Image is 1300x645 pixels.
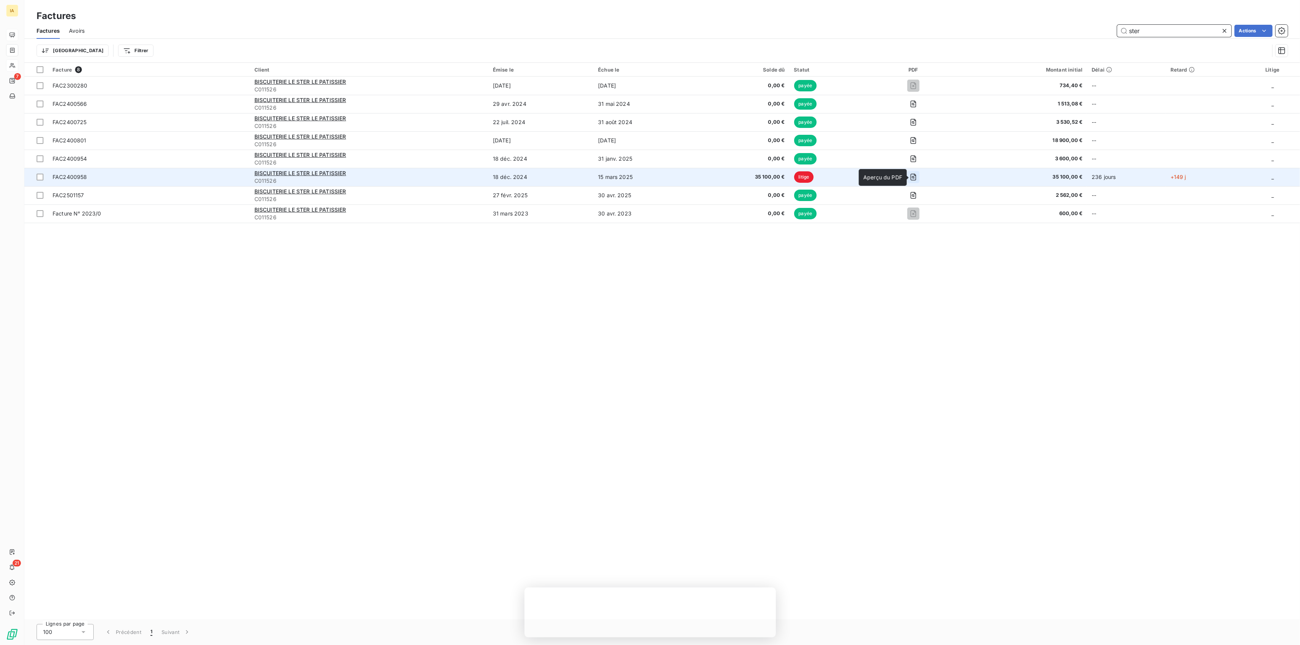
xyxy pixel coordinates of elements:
[53,192,84,198] span: FAC2501157
[254,104,484,112] span: C011526
[1092,67,1161,73] div: Délai
[1271,101,1274,107] span: _
[1271,210,1274,217] span: _
[146,624,157,640] button: 1
[6,628,18,640] img: Logo LeanPay
[598,67,692,73] div: Échue le
[6,5,18,17] div: IA
[254,133,346,140] span: BISCUITERIE LE STER LE PATISSIER
[1234,25,1273,37] button: Actions
[1170,67,1241,73] div: Retard
[118,45,153,57] button: Filtrer
[37,27,60,35] span: Factures
[962,137,1083,144] span: 18 900,00 €
[702,210,785,217] span: 0,00 €
[488,95,593,113] td: 29 avr. 2024
[53,82,88,89] span: FAC2300280
[254,170,346,176] span: BISCUITERIE LE STER LE PATISSIER
[702,155,785,163] span: 0,00 €
[702,137,785,144] span: 0,00 €
[1271,137,1274,144] span: _
[488,131,593,150] td: [DATE]
[14,73,21,80] span: 7
[962,173,1083,181] span: 35 100,00 €
[254,159,484,166] span: C011526
[1087,113,1166,131] td: --
[1087,77,1166,95] td: --
[254,152,346,158] span: BISCUITERIE LE STER LE PATISSIER
[488,168,593,186] td: 18 déc. 2024
[254,86,484,93] span: C011526
[794,190,817,201] span: payée
[1271,174,1274,180] span: _
[962,67,1083,73] div: Montant initial
[593,186,697,204] td: 30 avr. 2025
[254,195,484,203] span: C011526
[1087,150,1166,168] td: --
[254,214,484,221] span: C011526
[962,192,1083,199] span: 2 562,00 €
[794,208,817,219] span: payée
[488,204,593,223] td: 31 mars 2023
[593,95,697,113] td: 31 mai 2024
[53,210,101,217] span: Facture N° 2023/0
[794,135,817,146] span: payée
[254,97,346,103] span: BISCUITERIE LE STER LE PATISSIER
[53,119,87,125] span: FAC2400725
[1271,192,1274,198] span: _
[794,171,814,183] span: litige
[794,98,817,110] span: payée
[100,624,146,640] button: Précédent
[962,118,1083,126] span: 3 530,52 €
[1087,168,1166,186] td: 236 jours
[1250,67,1295,73] div: Litige
[962,82,1083,89] span: 734,40 €
[1271,155,1274,162] span: _
[254,115,346,121] span: BISCUITERIE LE STER LE PATISSIER
[794,67,865,73] div: Statut
[702,100,785,108] span: 0,00 €
[1170,174,1186,180] span: +149 j
[874,67,953,73] div: PDF
[702,118,785,126] span: 0,00 €
[1271,82,1274,89] span: _
[157,624,195,640] button: Suivant
[53,67,72,73] span: Facture
[593,150,697,168] td: 31 janv. 2025
[1087,131,1166,150] td: --
[1117,25,1231,37] input: Rechercher
[53,101,87,107] span: FAC2400566
[702,82,785,89] span: 0,00 €
[37,45,109,57] button: [GEOGRAPHIC_DATA]
[702,173,785,181] span: 35 100,00 €
[1271,119,1274,125] span: _
[254,177,484,185] span: C011526
[254,140,484,148] span: C011526
[254,206,346,213] span: BISCUITERIE LE STER LE PATISSIER
[53,155,87,162] span: FAC2400954
[593,77,697,95] td: [DATE]
[863,174,902,180] span: Aperçu du PDF
[254,78,346,85] span: BISCUITERIE LE STER LE PATISSIER
[794,117,817,128] span: payée
[493,67,589,73] div: Émise le
[962,210,1083,217] span: 600,00 €
[794,80,817,91] span: payée
[1087,186,1166,204] td: --
[702,67,785,73] div: Solde dû
[75,66,82,73] span: 8
[254,122,484,130] span: C011526
[6,75,18,87] a: 7
[488,113,593,131] td: 22 juil. 2024
[254,67,484,73] div: Client
[962,155,1083,163] span: 3 600,00 €
[702,192,785,199] span: 0,00 €
[593,113,697,131] td: 31 août 2024
[37,9,76,23] h3: Factures
[794,153,817,164] span: payée
[593,131,697,150] td: [DATE]
[53,137,86,144] span: FAC2400801
[488,150,593,168] td: 18 déc. 2024
[53,174,87,180] span: FAC2400958
[962,100,1083,108] span: 1 513,08 €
